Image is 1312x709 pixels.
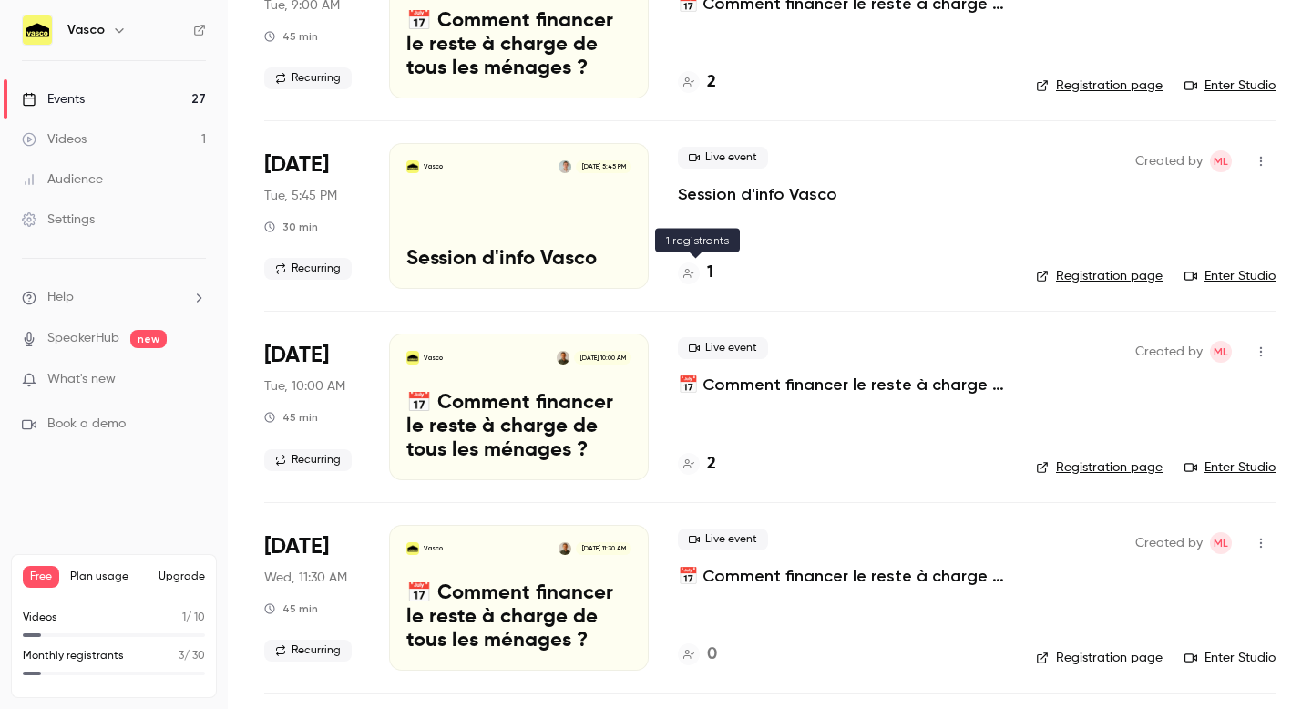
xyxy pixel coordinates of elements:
[1214,341,1228,363] span: ML
[1036,458,1163,477] a: Registration page
[182,612,186,623] span: 1
[264,334,360,479] div: Oct 21 Tue, 10:00 AM (Europe/Paris)
[1184,458,1276,477] a: Enter Studio
[1184,267,1276,285] a: Enter Studio
[130,330,167,348] span: new
[23,15,52,45] img: Vasco
[264,67,352,89] span: Recurring
[559,160,571,173] img: Mathieu Guerchoux
[23,566,59,588] span: Free
[264,640,352,662] span: Recurring
[1036,77,1163,95] a: Registration page
[1135,532,1203,554] span: Created by
[707,452,716,477] h4: 2
[22,211,95,229] div: Settings
[1036,267,1163,285] a: Registration page
[576,542,630,555] span: [DATE] 11:30 AM
[22,288,206,307] li: help-dropdown-opener
[678,183,837,205] a: Session d'info Vasco
[1210,150,1232,172] span: Marin Lemay
[559,542,571,555] img: Sébastien Prot
[1214,150,1228,172] span: ML
[22,130,87,149] div: Videos
[67,21,105,39] h6: Vasco
[23,610,57,626] p: Videos
[47,288,74,307] span: Help
[264,143,360,289] div: Oct 14 Tue, 5:45 PM (Europe/Paris)
[264,187,337,205] span: Tue, 5:45 PM
[678,147,768,169] span: Live event
[264,601,318,616] div: 45 min
[264,569,347,587] span: Wed, 11:30 AM
[159,570,205,584] button: Upgrade
[23,648,124,664] p: Monthly registrants
[424,354,443,363] p: Vasco
[1210,532,1232,554] span: Marin Lemay
[1036,649,1163,667] a: Registration page
[678,529,768,550] span: Live event
[264,150,329,180] span: [DATE]
[1135,341,1203,363] span: Created by
[264,449,352,471] span: Recurring
[264,377,345,396] span: Tue, 10:00 AM
[574,351,630,364] span: [DATE] 10:00 AM
[678,642,717,667] a: 0
[47,370,116,389] span: What's new
[179,651,184,662] span: 3
[264,532,329,561] span: [DATE]
[424,544,443,553] p: Vasco
[1135,150,1203,172] span: Created by
[406,248,631,272] p: Session d'info Vasco
[707,642,717,667] h4: 0
[406,10,631,80] p: 📅 Comment financer le reste à charge de tous les ménages ?
[184,372,206,388] iframe: Noticeable Trigger
[182,610,205,626] p: / 10
[576,160,630,173] span: [DATE] 5:45 PM
[389,143,649,289] a: Session d'info VascoVascoMathieu Guerchoux[DATE] 5:45 PMSession d'info Vasco
[1210,341,1232,363] span: Marin Lemay
[264,341,329,370] span: [DATE]
[557,351,569,364] img: Sébastien Prot
[22,170,103,189] div: Audience
[678,374,1007,396] a: 📅 Comment financer le reste à charge de tous les ménages ?
[707,70,716,95] h4: 2
[179,648,205,664] p: / 30
[406,582,631,652] p: 📅 Comment financer le reste à charge de tous les ménages ?
[264,29,318,44] div: 45 min
[47,329,119,348] a: SpeakerHub
[389,525,649,671] a: 📅 Comment financer le reste à charge de tous les ménages ?VascoSébastien Prot[DATE] 11:30 AM📅 Com...
[264,410,318,425] div: 45 min
[678,70,716,95] a: 2
[70,570,148,584] span: Plan usage
[406,542,419,555] img: 📅 Comment financer le reste à charge de tous les ménages ?
[678,261,713,285] a: 1
[264,525,360,671] div: Oct 29 Wed, 11:30 AM (Europe/Paris)
[264,258,352,280] span: Recurring
[678,452,716,477] a: 2
[47,415,126,434] span: Book a demo
[678,337,768,359] span: Live event
[1184,649,1276,667] a: Enter Studio
[707,261,713,285] h4: 1
[424,162,443,171] p: Vasco
[264,220,318,234] div: 30 min
[406,160,419,173] img: Session d'info Vasco
[678,565,1007,587] a: 📅 Comment financer le reste à charge de tous les ménages ?
[406,392,631,462] p: 📅 Comment financer le reste à charge de tous les ménages ?
[1214,532,1228,554] span: ML
[22,90,85,108] div: Events
[406,351,419,364] img: 📅 Comment financer le reste à charge de tous les ménages ?
[1184,77,1276,95] a: Enter Studio
[389,334,649,479] a: 📅 Comment financer le reste à charge de tous les ménages ?VascoSébastien Prot[DATE] 10:00 AM📅 Com...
